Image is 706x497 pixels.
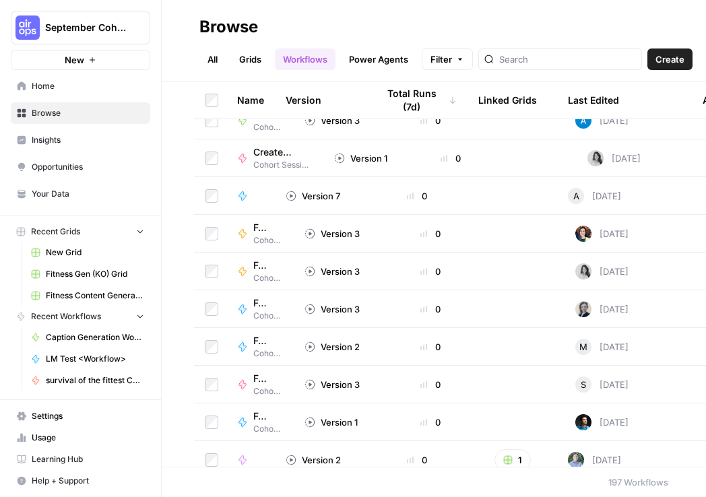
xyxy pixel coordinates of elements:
[575,112,591,129] img: o3cqybgnmipr355j8nz4zpq1mc6x
[32,134,144,146] span: Insights
[32,107,144,119] span: Browse
[25,242,150,263] a: New Grid
[494,449,531,471] button: 1
[46,353,144,365] span: LM Test <Workflow>
[304,378,360,391] div: Version 3
[32,161,144,173] span: Opportunities
[304,114,360,127] div: Version 3
[253,159,313,171] span: Cohort Session 5 & 6: Power Agent Customizations
[568,452,621,468] div: [DATE]
[253,409,272,423] span: FAQ Generator (Kinzie)
[647,48,693,70] button: Create
[286,189,340,203] div: Version 7
[253,334,272,347] span: FAQ Generator ([PERSON_NAME])
[286,81,321,119] div: Version
[46,290,144,302] span: Fitness Content Generator ([PERSON_NAME])
[253,347,283,360] span: Cohort Session 4: Brand Kit
[32,475,144,487] span: Help + Support
[11,470,150,492] button: Help + Support
[304,340,360,354] div: Version 2
[655,53,684,66] span: Create
[45,21,127,34] span: September Cohort
[237,81,264,119] div: Name
[25,327,150,348] a: Caption Generation Workflow Sample
[31,226,80,238] span: Recent Grids
[253,234,283,246] span: Cohort Session 4: Brand Kit
[11,427,150,449] a: Usage
[575,301,591,317] img: 2n4aznk1nq3j315p2jgzsow27iki
[575,263,591,279] img: um3ujnp70du166xluvydotei755a
[341,48,416,70] a: Power Agents
[575,414,591,430] img: 6iwjkt19mnewtdjl7e5d8iupjbu8
[11,449,150,470] a: Learning Hub
[11,306,150,327] button: Recent Workflows
[32,410,144,422] span: Settings
[253,121,283,133] span: Cohort Session 4: Brand Kit
[478,81,537,119] div: Linked Grids
[393,416,468,429] div: 0
[430,53,452,66] span: Filter
[253,259,272,272] span: FAQ generator ([PERSON_NAME])
[237,409,283,435] a: FAQ Generator (Kinzie)Cohort Session 4: Brand Kit
[31,310,101,323] span: Recent Workflows
[286,453,341,467] div: Version 2
[15,15,40,40] img: September Cohort Logo
[237,334,283,360] a: FAQ Generator ([PERSON_NAME])Cohort Session 4: Brand Kit
[11,222,150,242] button: Recent Grids
[393,227,468,240] div: 0
[46,331,144,343] span: Caption Generation Workflow Sample
[32,453,144,465] span: Learning Hub
[304,302,360,316] div: Version 3
[32,432,144,444] span: Usage
[393,302,468,316] div: 0
[568,452,584,468] img: f99d8lwoqhc1ne2bwf7b49ov7y8s
[579,340,587,354] span: M
[253,221,272,234] span: FAQ Generator ([PERSON_NAME])
[575,301,629,317] div: [DATE]
[253,145,302,159] span: Create article from content brief FORK ([PERSON_NAME])
[25,263,150,285] a: Fitness Gen (KO) Grid
[11,50,150,70] button: New
[11,129,150,151] a: Insights
[11,75,150,97] a: Home
[25,348,150,370] a: LM Test <Workflow>
[573,189,579,203] span: A
[237,221,283,246] a: FAQ Generator ([PERSON_NAME])Cohort Session 4: Brand Kit
[587,150,604,166] img: um3ujnp70du166xluvydotei755a
[11,183,150,205] a: Your Data
[575,339,629,355] div: [DATE]
[608,475,668,489] div: 197 Workflows
[253,423,283,435] span: Cohort Session 4: Brand Kit
[416,152,485,165] div: 0
[422,48,473,70] button: Filter
[25,370,150,391] a: survival of the fittest Content Generator ([PERSON_NAME])
[237,372,283,397] a: FAQ Generator ([PERSON_NAME])Cohort Session 4: Brand Kit
[46,268,144,280] span: Fitness Gen (KO) Grid
[393,340,468,354] div: 0
[575,226,591,242] img: 46oskw75a0b6ifjb5gtmemov6r07
[393,114,468,127] div: 0
[32,80,144,92] span: Home
[253,372,272,385] span: FAQ Generator ([PERSON_NAME])
[377,81,457,119] div: Total Runs (7d)
[253,385,283,397] span: Cohort Session 4: Brand Kit
[393,265,468,278] div: 0
[568,188,621,204] div: [DATE]
[25,285,150,306] a: Fitness Content Generator ([PERSON_NAME])
[237,296,283,322] a: FAQ generator (Do)Cohort Session 4: Brand Kit
[275,48,335,70] a: Workflows
[199,48,226,70] a: All
[377,189,457,203] div: 0
[587,150,641,166] div: [DATE]
[46,246,144,259] span: New Grid
[575,263,629,279] div: [DATE]
[11,156,150,178] a: Opportunities
[499,53,636,66] input: Search
[304,265,360,278] div: Version 3
[581,378,586,391] span: S
[32,188,144,200] span: Your Data
[304,227,360,240] div: Version 3
[231,48,269,70] a: Grids
[11,405,150,427] a: Settings
[253,272,283,284] span: Cohort Session 4: Brand Kit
